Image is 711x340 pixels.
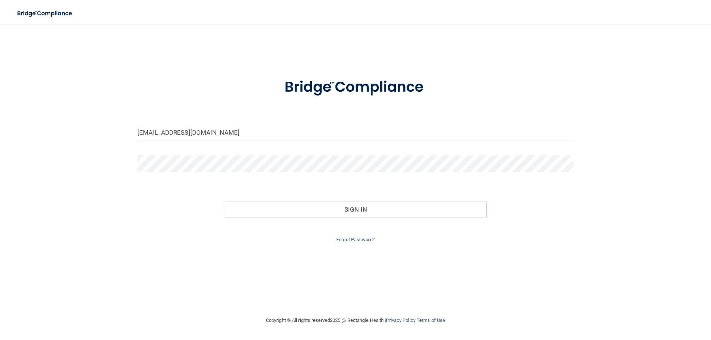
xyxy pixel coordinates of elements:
[269,68,442,107] img: bridge_compliance_login_screen.278c3ca4.svg
[583,287,702,317] iframe: Drift Widget Chat Controller
[11,6,79,21] img: bridge_compliance_login_screen.278c3ca4.svg
[386,317,415,323] a: Privacy Policy
[137,124,574,141] input: Email
[220,309,491,332] div: Copyright © All rights reserved 2025 @ Rectangle Health | |
[336,237,375,242] a: Forgot Password?
[417,317,445,323] a: Terms of Use
[225,201,487,218] button: Sign In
